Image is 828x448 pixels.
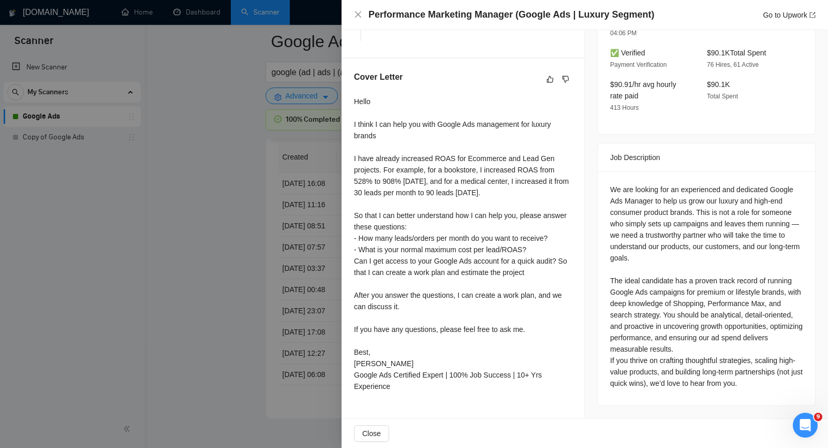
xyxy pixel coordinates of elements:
span: Total Spent [707,93,738,100]
div: We are looking for an experienced and dedicated Google Ads Manager to help us grow our luxury and... [610,184,803,389]
h4: Performance Marketing Manager (Google Ads | Luxury Segment) [368,8,654,21]
span: 413 Hours [610,104,639,111]
span: Payment Verification [610,61,667,68]
span: $90.1K Total Spent [707,49,766,57]
span: export [809,12,816,18]
h5: Cover Letter [354,71,403,83]
span: like [546,75,554,83]
div: Hello I think I can help you with Google Ads management for luxury brands I have already increase... [354,96,572,392]
span: $90.1K [707,80,730,89]
span: Close [362,428,381,439]
span: dislike [562,75,569,83]
span: $90.91/hr avg hourly rate paid [610,80,676,100]
span: close [354,10,362,19]
button: like [544,73,556,85]
span: ✅ Verified [610,49,645,57]
a: Go to Upworkexport [763,11,816,19]
button: dislike [559,73,572,85]
button: Close [354,10,362,19]
iframe: Intercom live chat [793,413,818,438]
span: 9 [814,413,822,421]
span: 76 Hires, 61 Active [707,61,759,68]
button: Close [354,425,389,442]
div: Job Description [610,143,803,171]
